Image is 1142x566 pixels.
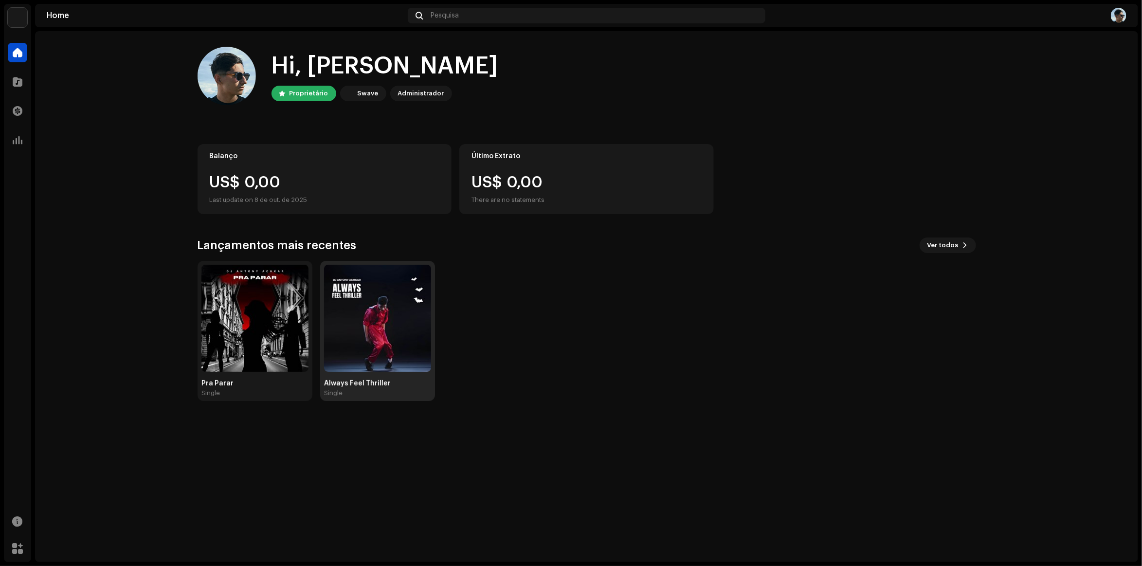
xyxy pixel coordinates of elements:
img: ed2cddfa-1e51-4e03-846f-a2cef7c48efb [324,265,431,372]
div: Single [201,389,220,397]
div: Single [324,389,343,397]
div: Pra Parar [201,380,308,387]
div: Always Feel Thriller [324,380,431,387]
div: Hi, [PERSON_NAME] [272,51,498,82]
div: Balanço [210,152,440,160]
img: 882a052b-d903-4fc4-b78d-549c09f7416c [201,265,308,372]
div: Swave [358,88,379,99]
img: 9c21d7f7-2eb9-4602-9d2e-ce11288c9e5d [1111,8,1126,23]
img: 9c21d7f7-2eb9-4602-9d2e-ce11288c9e5d [198,47,256,105]
div: There are no statements [471,194,544,206]
div: Último Extrato [471,152,702,160]
button: Ver todos [920,237,976,253]
img: 1710b61e-6121-4e79-a126-bcb8d8a2a180 [8,8,27,27]
h3: Lançamentos mais recentes [198,237,357,253]
div: Home [47,12,404,19]
span: Pesquisa [431,12,459,19]
div: Last update on 8 de out. de 2025 [210,194,440,206]
re-o-card-value: Balanço [198,144,452,214]
re-o-card-value: Último Extrato [459,144,714,214]
img: 1710b61e-6121-4e79-a126-bcb8d8a2a180 [342,88,354,99]
div: Administrador [398,88,444,99]
div: Proprietário [290,88,328,99]
span: Ver todos [927,236,959,255]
